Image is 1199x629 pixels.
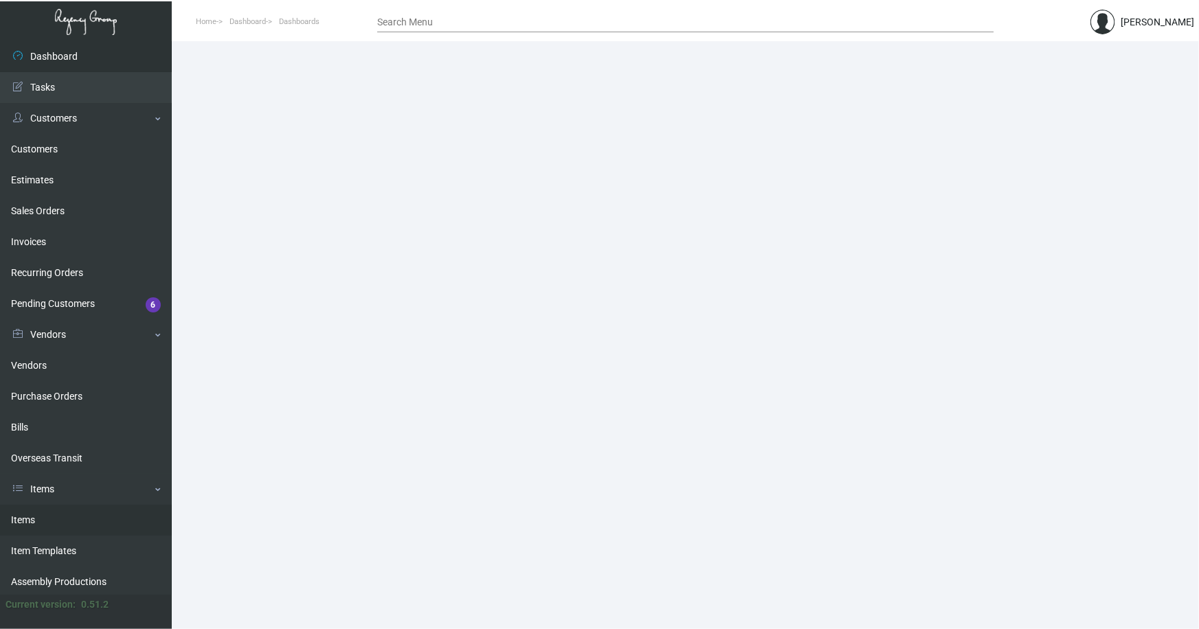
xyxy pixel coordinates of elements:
img: admin@bootstrapmaster.com [1090,10,1115,34]
span: Dashboards [279,17,320,26]
span: Home [196,17,216,26]
div: 0.51.2 [81,597,109,612]
div: Current version: [5,597,76,612]
span: Dashboard [229,17,266,26]
div: [PERSON_NAME] [1121,15,1194,30]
